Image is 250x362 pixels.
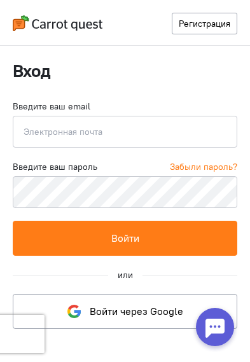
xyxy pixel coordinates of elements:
[13,221,237,256] button: Войти
[13,100,90,113] label: Введите ваш email
[13,116,237,148] input: Электронная почта
[67,305,81,318] img: google-logo.svg
[172,13,237,34] a: Регистрация
[170,160,237,173] a: Забыли пароль?
[118,268,133,281] div: или
[13,15,102,31] img: carrot-quest-logo.svg
[90,305,183,317] span: Войти через Google
[13,160,97,173] label: Введите ваш пароль
[13,59,50,82] strong: Вход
